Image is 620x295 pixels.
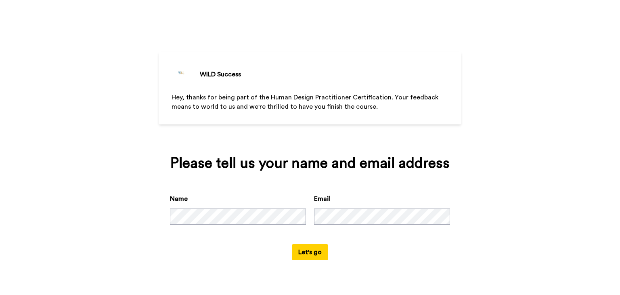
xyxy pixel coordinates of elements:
div: WILD Success [200,70,241,79]
label: Email [314,194,330,204]
button: Let's go [292,244,328,260]
label: Name [170,194,188,204]
div: Please tell us your name and email address [170,155,450,171]
span: Hey, thanks for being part of the Human Design Practitioner Certification. Your feedback means to... [172,94,440,110]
